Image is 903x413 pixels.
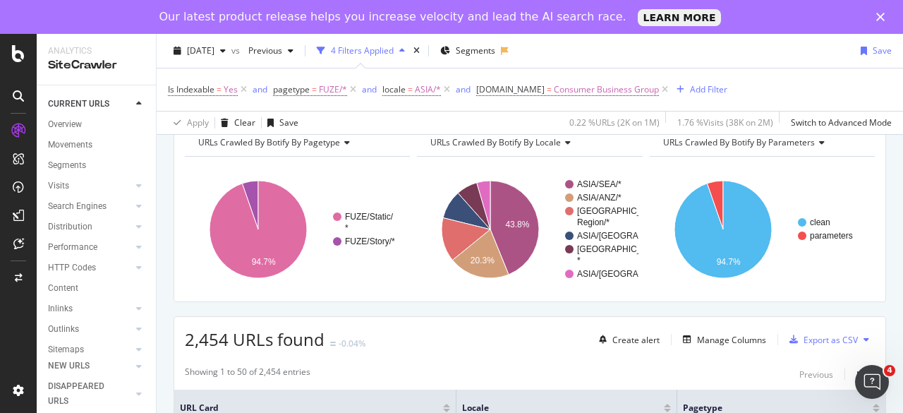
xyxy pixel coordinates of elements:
[456,83,471,96] button: and
[311,40,411,62] button: 4 Filters Applied
[48,301,73,316] div: Inlinks
[185,168,406,291] svg: A chart.
[198,136,340,148] span: URLs Crawled By Botify By pagetype
[810,231,853,241] text: parameters
[810,217,830,227] text: clean
[48,138,92,152] div: Movements
[48,138,146,152] a: Movements
[48,261,132,275] a: HTTP Codes
[471,256,495,265] text: 20.3%
[612,334,660,346] div: Create alert
[476,83,545,95] span: [DOMAIN_NAME]
[48,379,132,409] a: DISAPPEARED URLS
[215,112,255,134] button: Clear
[217,83,222,95] span: =
[417,168,638,291] svg: A chart.
[435,40,501,62] button: Segments
[855,365,889,399] iframe: Intercom live chat
[273,83,310,95] span: pagetype
[48,359,132,373] a: NEW URLS
[48,342,132,357] a: Sitemaps
[48,117,82,132] div: Overview
[650,168,871,291] svg: A chart.
[577,206,758,216] text: [GEOGRAPHIC_DATA]/[GEOGRAPHIC_DATA]-
[48,158,146,173] a: Segments
[231,44,243,56] span: vs
[48,359,90,373] div: NEW URLS
[312,83,317,95] span: =
[799,366,833,383] button: Previous
[48,199,107,214] div: Search Engines
[319,80,347,100] span: FUZE/*
[168,112,209,134] button: Apply
[677,116,773,128] div: 1.76 % Visits ( 38K on 2M )
[243,44,282,56] span: Previous
[253,83,267,95] div: and
[168,83,214,95] span: Is Indexable
[677,331,766,348] button: Manage Columns
[697,334,766,346] div: Manage Columns
[331,44,394,56] div: 4 Filters Applied
[48,199,132,214] a: Search Engines
[253,83,267,96] button: and
[456,44,495,56] span: Segments
[506,220,530,229] text: 43.8%
[577,244,758,254] text: [GEOGRAPHIC_DATA]/[GEOGRAPHIC_DATA]/
[577,193,622,203] text: ASIA/ANZ/*
[48,117,146,132] a: Overview
[48,240,132,255] a: Performance
[362,83,377,95] div: and
[345,237,395,246] text: FUZE/Story/*
[279,116,298,128] div: Save
[577,231,693,241] text: ASIA/[GEOGRAPHIC_DATA]/*
[339,337,365,349] div: -0.04%
[48,322,132,337] a: Outlinks
[185,328,325,351] span: 2,454 URLs found
[195,131,397,154] h4: URLs Crawled By Botify By pagetype
[48,322,79,337] div: Outlinks
[262,112,298,134] button: Save
[168,40,231,62] button: [DATE]
[415,80,441,100] span: ASIA/*
[362,83,377,96] button: and
[48,97,109,112] div: CURRENT URLS
[428,131,629,154] h4: URLs Crawled By Botify By locale
[48,179,132,193] a: Visits
[345,212,394,222] text: FUZE/Static/
[577,179,622,189] text: ASIA/SEA/*
[671,81,727,98] button: Add Filter
[187,116,209,128] div: Apply
[577,217,610,227] text: Region/*
[48,45,145,57] div: Analytics
[408,83,413,95] span: =
[224,80,238,100] span: Yes
[569,116,660,128] div: 0.22 % URLs ( 2K on 1M )
[784,328,858,351] button: Export as CSV
[48,220,92,234] div: Distribution
[48,301,132,316] a: Inlinks
[554,80,659,100] span: Consumer Business Group
[48,240,97,255] div: Performance
[660,131,862,154] h4: URLs Crawled By Botify By parameters
[876,13,890,21] div: Close
[243,40,299,62] button: Previous
[48,281,78,296] div: Content
[547,83,552,95] span: =
[785,112,892,134] button: Switch to Advanced Mode
[48,179,69,193] div: Visits
[48,57,145,73] div: SiteCrawler
[430,136,561,148] span: URLs Crawled By Botify By locale
[252,257,276,267] text: 94.7%
[48,281,146,296] a: Content
[411,44,423,58] div: times
[159,10,626,24] div: Our latest product release helps you increase velocity and lead the AI search race.
[873,44,892,56] div: Save
[799,369,833,381] div: Previous
[638,9,722,26] a: LEARN MORE
[234,116,255,128] div: Clear
[593,328,660,351] button: Create alert
[690,83,727,95] div: Add Filter
[791,116,892,128] div: Switch to Advanced Mode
